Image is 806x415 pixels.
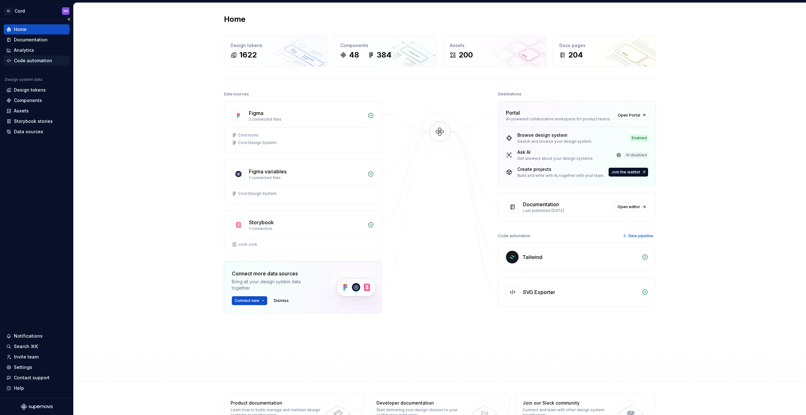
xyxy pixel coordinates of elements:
div: Code automation [498,232,530,240]
div: Design system data [5,77,42,82]
svg: Supernova Logo [21,404,52,410]
div: Code automation [14,57,52,64]
div: Components [14,97,42,104]
div: 1 connection [249,226,364,231]
div: Search ⌘K [14,343,38,350]
div: Data sources [14,129,43,135]
div: Storybook [249,219,274,226]
div: Create projects [517,166,604,172]
h2: Home [224,14,245,24]
button: Dismiss [271,296,292,305]
div: Figma [249,109,263,117]
div: Design tokens [14,87,46,93]
div: 1622 [239,50,257,60]
a: Assets200 [443,36,546,67]
div: AI-powered collaborative workspace for product teams. [506,117,611,122]
div: Documentation [523,201,559,208]
div: AI disabled [624,152,648,158]
div: Invite team [14,354,39,360]
div: Notifications [14,333,43,339]
span: Connect new [235,298,259,303]
div: Build and write with AI, together with your team. [517,173,604,178]
a: Open Portal [615,111,648,120]
a: Assets [4,106,69,116]
div: KH [63,9,68,14]
div: 2 connected files [249,117,364,122]
div: Join our Slack community [523,400,615,406]
button: C/CordKH [1,4,72,18]
div: Data sources [224,90,249,99]
a: Settings [4,362,69,372]
span: Dismiss [274,298,289,303]
div: cord-core [238,242,257,247]
button: Connect new [232,296,267,305]
div: SVG Exporter [523,288,555,296]
div: 384 [377,50,392,60]
span: Open editor [617,204,640,209]
a: Home [4,24,69,34]
div: Get answers about your design systems. [517,156,593,161]
div: Help [14,385,24,391]
a: Design tokens [4,85,69,95]
div: Documentation [14,37,48,43]
div: C/ [4,7,12,15]
div: Settings [14,364,32,370]
div: Cord [15,8,25,14]
span: Open Portal [618,113,640,118]
a: Open editor [615,202,648,211]
button: Collapse sidebar [64,15,73,24]
a: Design tokens1622 [224,36,327,67]
div: Ask AI [517,149,593,155]
a: Figma2 connected filesCord IconsCord Design System [224,101,382,153]
button: Search ⌘K [4,341,69,352]
div: Components [340,42,430,49]
div: Search and browse your design system. [517,139,592,144]
div: Storybook stories [14,118,53,124]
a: Figma variables1 connected filesCord Design System [224,159,382,204]
div: Design tokens [231,42,321,49]
div: Cord Design System [238,191,277,196]
div: Last published [DATE] [523,208,611,213]
div: Browse design system [517,132,592,138]
a: Analytics [4,45,69,55]
button: New pipeline [621,232,656,240]
div: Cord Design System [238,140,277,145]
a: Components [4,95,69,105]
div: 200 [459,50,473,60]
a: Storybook1 connectioncord-core [224,210,382,255]
a: Components48384 [334,36,437,67]
div: Connect more data sources [232,270,317,277]
div: Docs pages [559,42,649,49]
div: Cord Icons [238,133,258,138]
div: Tailwind [522,253,542,261]
span: Join the waitlist [611,170,640,175]
a: Docs pages204 [553,36,656,67]
div: Destinations [498,90,521,99]
button: Join the waitlist [609,168,648,177]
div: Home [14,26,27,33]
div: Product documentation [231,400,322,406]
span: New pipeline [629,233,653,238]
a: Documentation [4,35,69,45]
div: Assets [14,108,29,114]
div: 48 [349,50,359,60]
div: Developer documentation [376,400,468,406]
button: Contact support [4,373,69,383]
a: Invite team [4,352,69,362]
a: Code automation [4,56,69,66]
div: Assets [450,42,540,49]
div: Enabled [630,135,648,141]
div: 204 [568,50,583,60]
button: Help [4,383,69,393]
div: Bring all your design system data together. [232,279,317,291]
div: 1 connected files [249,175,364,180]
div: Portal [506,109,520,117]
button: Notifications [4,331,69,341]
a: Data sources [4,127,69,137]
div: Figma variables [249,168,286,175]
div: Analytics [14,47,34,53]
div: Contact support [14,375,50,381]
a: Storybook stories [4,116,69,126]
